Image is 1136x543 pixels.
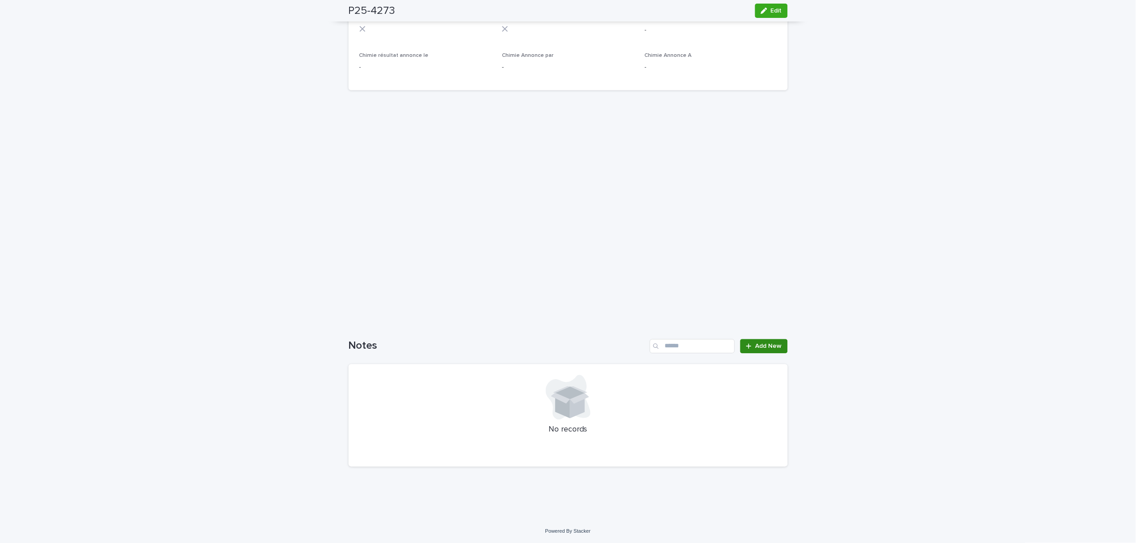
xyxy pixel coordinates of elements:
[502,53,553,59] span: Chimie Annonce par
[645,63,777,73] p: -
[349,4,395,17] h2: P25-4273
[359,425,777,435] p: No records
[502,63,634,73] p: -
[650,339,735,354] input: Search
[545,529,591,534] a: Powered By Stacker
[740,339,787,354] a: Add New
[645,53,692,59] span: Chimie Annonce A
[755,4,788,18] button: Edit
[349,340,647,353] h1: Notes
[645,26,777,35] p: -
[359,63,492,73] p: -
[756,343,782,350] span: Add New
[359,53,429,59] span: Chimie résultat annonce le
[771,8,782,14] span: Edit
